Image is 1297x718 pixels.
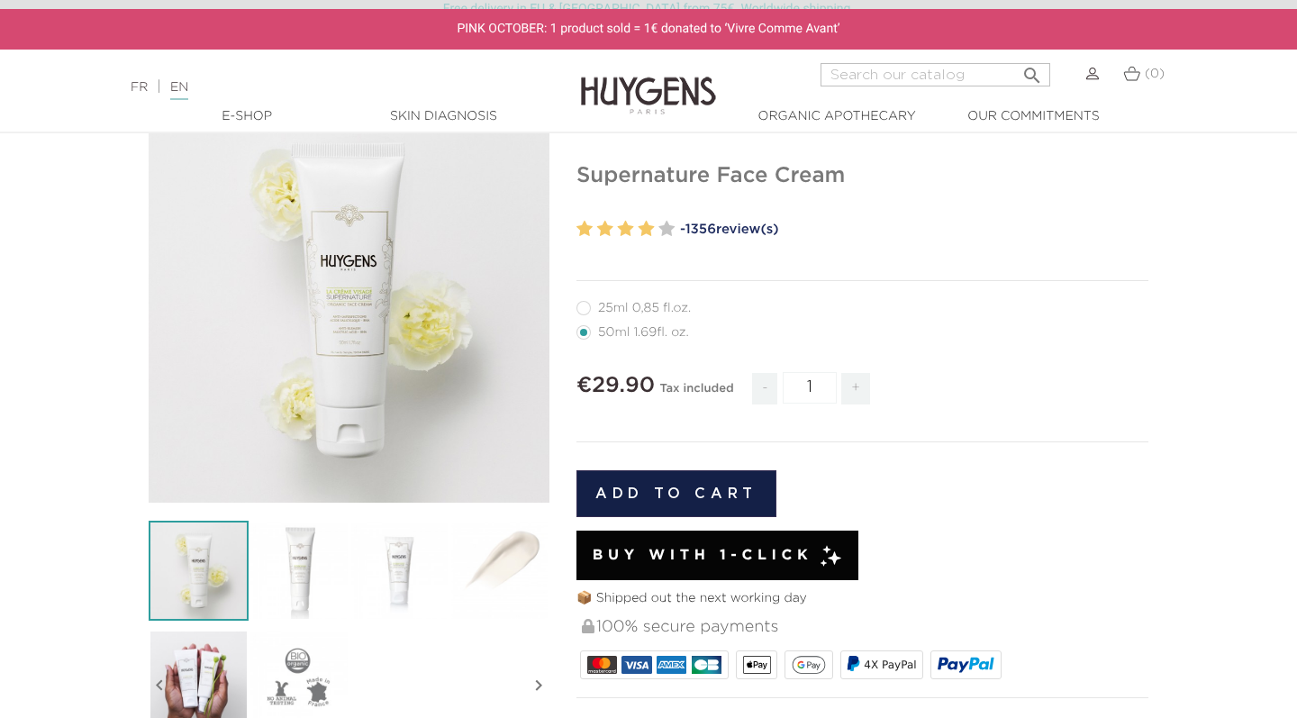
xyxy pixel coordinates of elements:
p: 📦 Shipped out the next working day [576,589,1148,608]
img: google_pay [792,656,826,674]
img: MASTERCARD [587,656,617,674]
div: Tax included [659,369,733,418]
label: 25ml 0,85 fl.oz. [576,301,712,315]
img: Huygens [581,48,716,117]
h1: Supernature Face Cream [576,163,1148,189]
i:  [1021,59,1043,81]
label: 2 [597,216,613,242]
span: €29.90 [576,375,655,396]
span: 4X PayPal [864,659,916,671]
label: 3 [618,216,634,242]
input: Search [821,63,1050,86]
label: 1 [576,216,593,242]
label: 50ml 1.69fl. oz. [576,325,711,340]
span: - [752,373,777,404]
label: 5 [658,216,675,242]
button:  [1016,58,1048,82]
a: -1356review(s) [680,216,1148,243]
img: CB_NATIONALE [692,656,721,674]
span: 1356 [685,223,716,236]
div: 100% secure payments [580,608,1148,647]
a: Organic Apothecary [747,107,927,126]
a: Our commitments [943,107,1123,126]
img: apple_pay [743,656,771,674]
img: AMEX [657,656,686,674]
img: 100% secure payments [582,619,594,633]
a: Skin Diagnosis [353,107,533,126]
a: E-Shop [157,107,337,126]
span: + [841,373,870,404]
img: VISA [621,656,651,674]
span: (0) [1145,68,1165,80]
button: Add to cart [576,470,776,517]
label: 4 [638,216,654,242]
a: FR [131,81,148,94]
input: Quantity [783,372,837,404]
div: | [122,77,527,98]
a: EN [170,81,188,100]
